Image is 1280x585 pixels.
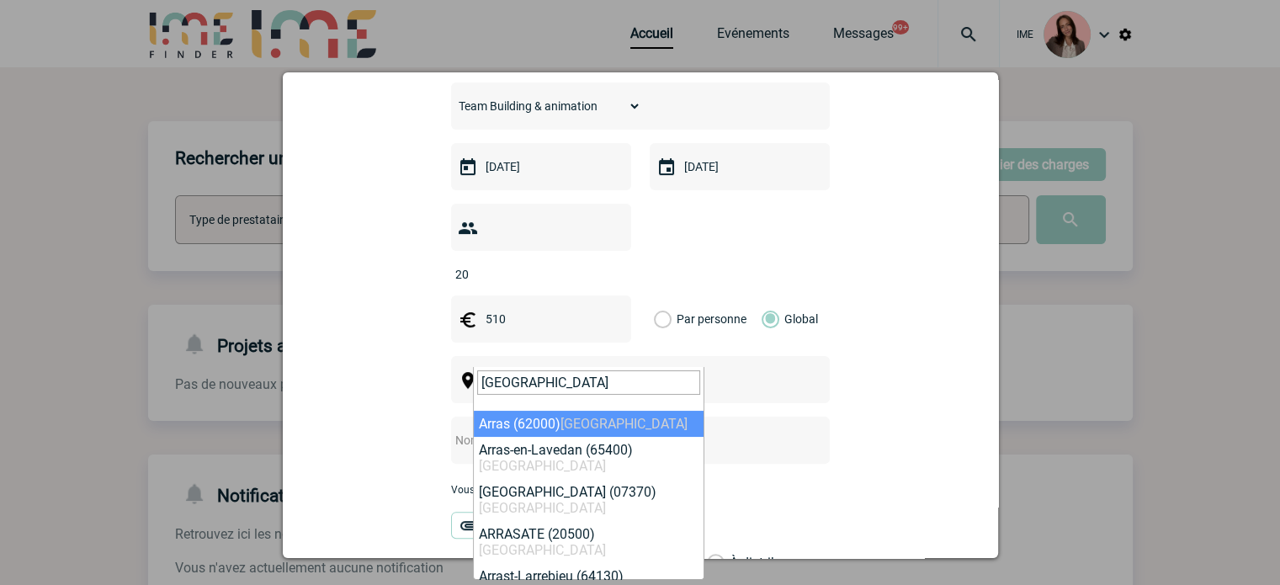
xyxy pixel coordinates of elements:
label: À distribuer [707,555,725,572]
span: [GEOGRAPHIC_DATA] [479,542,606,558]
input: Nombre de participants [451,263,609,285]
label: Par personne [654,295,672,343]
span: [GEOGRAPHIC_DATA] [479,458,606,474]
input: Date de début [481,156,598,178]
span: [GEOGRAPHIC_DATA] [560,416,688,432]
li: Arras-en-Lavedan (65400) [474,437,704,479]
input: Date de fin [680,156,796,178]
li: ARRASATE (20500) [474,521,704,563]
p: Vous pouvez ajouter une pièce jointe à votre demande [451,484,830,496]
li: [GEOGRAPHIC_DATA] (07370) [474,479,704,521]
input: Budget HT [481,308,598,330]
span: [GEOGRAPHIC_DATA] [479,500,606,516]
label: Global [762,295,773,343]
li: Arras (62000) [474,411,704,437]
input: Nom de l'événement [451,429,785,451]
